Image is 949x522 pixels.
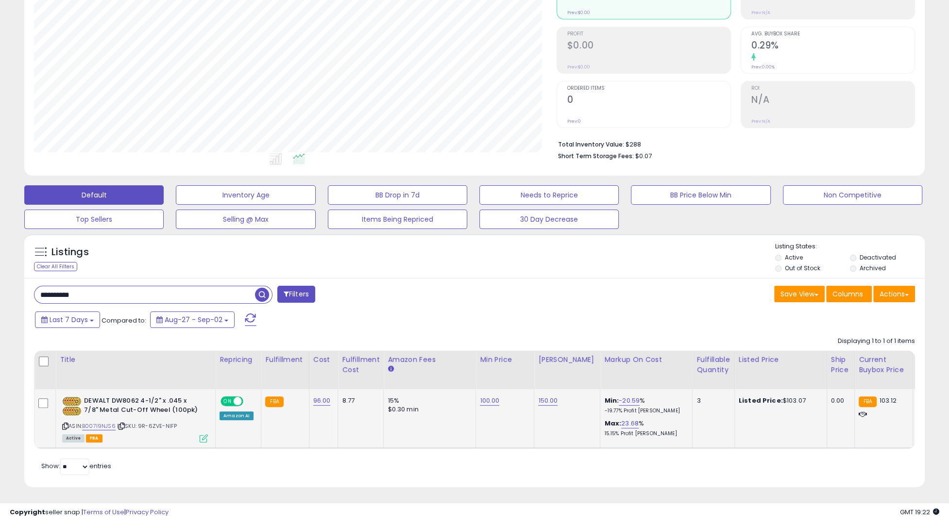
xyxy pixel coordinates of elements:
div: 8.77 [342,396,376,405]
button: Non Competitive [783,185,922,205]
div: Title [60,355,211,365]
label: Deactivated [860,253,896,261]
div: Fulfillment [265,355,305,365]
button: 30 Day Decrease [479,210,619,229]
small: Amazon Fees. [388,365,393,374]
h2: $0.00 [567,40,730,53]
a: 100.00 [480,396,499,406]
b: Short Term Storage Fees: [558,152,634,160]
div: % [604,419,685,437]
div: Current Buybox Price [859,355,909,375]
div: 3 [696,396,727,405]
label: Archived [860,264,886,272]
a: -20.59 [619,396,640,406]
button: Selling @ Max [176,210,315,229]
a: B007I9NJS6 [82,422,116,430]
span: Ordered Items [567,86,730,91]
div: Min Price [480,355,530,365]
button: Needs to Reprice [479,185,619,205]
small: Prev: $0.00 [567,64,590,70]
button: Top Sellers [24,210,164,229]
div: Clear All Filters [34,262,77,271]
h2: N/A [751,94,915,107]
div: $103.07 [739,396,819,405]
div: Fulfillment Cost [342,355,379,375]
b: DEWALT DW8062 4-1/2" x .045 x 7/8" Metal Cut-Off Wheel (100pk) [84,396,202,417]
a: Terms of Use [83,507,124,517]
span: Columns [832,289,863,299]
th: The percentage added to the cost of goods (COGS) that forms the calculator for Min & Max prices. [600,351,693,389]
img: 61MGbjvCIhL._SL40_.jpg [62,396,82,416]
div: Repricing [220,355,257,365]
a: Privacy Policy [126,507,169,517]
button: Last 7 Days [35,311,100,328]
span: FBA [86,434,102,442]
small: Prev: 0 [567,118,581,124]
div: 15% [388,396,468,405]
div: [PERSON_NAME] [538,355,596,365]
div: Displaying 1 to 1 of 1 items [838,337,915,346]
span: ON [221,397,234,406]
button: Filters [277,286,315,303]
div: Amazon AI [220,411,254,420]
h2: 0.29% [751,40,915,53]
button: Actions [873,286,915,302]
div: Amazon Fees [388,355,472,365]
span: OFF [242,397,257,406]
span: All listings currently available for purchase on Amazon [62,434,85,442]
p: -19.77% Profit [PERSON_NAME] [604,408,685,414]
span: $0.07 [635,151,652,161]
li: $288 [558,138,908,149]
label: Active [785,253,803,261]
div: Listed Price [739,355,823,365]
div: Markup on Cost [604,355,688,365]
span: Avg. Buybox Share [751,32,915,37]
button: BB Drop in 7d [328,185,467,205]
span: Profit [567,32,730,37]
button: Inventory Age [176,185,315,205]
small: Prev: $0.00 [567,10,590,16]
a: 23.68 [621,419,639,428]
b: Max: [604,419,621,428]
small: Prev: N/A [751,10,770,16]
strong: Copyright [10,507,45,517]
span: 103.12 [879,396,897,405]
span: Show: entries [41,461,111,471]
button: Aug-27 - Sep-02 [150,311,235,328]
small: Prev: 0.00% [751,64,775,70]
small: FBA [859,396,877,407]
div: ASIN: [62,396,208,441]
label: Out of Stock [785,264,820,272]
small: Prev: N/A [751,118,770,124]
b: Listed Price: [739,396,783,405]
span: Last 7 Days [50,315,88,325]
div: $0.30 min [388,405,468,414]
button: Save View [774,286,825,302]
h5: Listings [51,245,89,259]
h2: 0 [567,94,730,107]
p: 15.15% Profit [PERSON_NAME] [604,430,685,437]
button: Default [24,185,164,205]
small: FBA [265,396,283,407]
span: | SKU: 9R-6ZVE-NIFP [117,422,177,430]
div: Fulfillable Quantity [696,355,730,375]
button: Columns [826,286,872,302]
div: seller snap | | [10,508,169,517]
button: Items Being Repriced [328,210,467,229]
b: Min: [604,396,619,405]
a: 96.00 [313,396,331,406]
div: Cost [313,355,334,365]
span: ROI [751,86,915,91]
a: 150.00 [538,396,558,406]
p: Listing States: [775,242,925,251]
div: 0.00 [831,396,847,405]
span: Aug-27 - Sep-02 [165,315,222,325]
button: BB Price Below Min [631,185,770,205]
span: 2025-09-10 19:22 GMT [900,507,939,517]
div: Ship Price [831,355,850,375]
div: % [604,396,685,414]
span: Compared to: [102,316,146,325]
b: Total Inventory Value: [558,140,624,148]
